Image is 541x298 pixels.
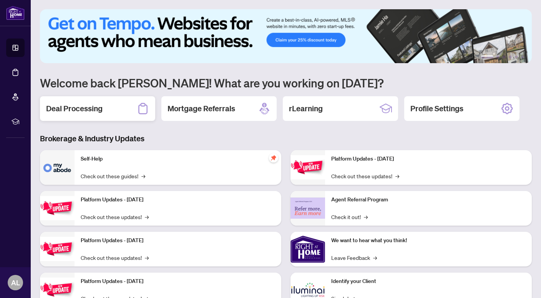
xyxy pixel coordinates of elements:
p: Platform Updates - [DATE] [81,196,275,204]
span: → [145,213,149,221]
a: Check out these updates!→ [81,213,149,221]
h2: rLearning [289,103,323,114]
h3: Brokerage & Industry Updates [40,133,532,144]
img: Slide 0 [40,9,532,63]
img: Agent Referral Program [290,198,325,219]
span: pushpin [269,153,278,162]
button: 6 [521,55,524,59]
a: Check out these updates!→ [331,172,399,180]
span: → [141,172,145,180]
button: 3 [503,55,506,59]
img: Platform Updates - June 23, 2025 [290,155,325,179]
p: Self-Help [81,155,275,163]
button: 4 [509,55,512,59]
a: Check it out!→ [331,213,368,221]
a: Check out these guides!→ [81,172,145,180]
span: → [395,172,399,180]
p: Identify your Client [331,277,526,286]
img: We want to hear what you think! [290,232,325,266]
button: 5 [515,55,518,59]
img: Platform Updates - September 16, 2025 [40,196,75,220]
span: AL [11,277,20,288]
p: Agent Referral Program [331,196,526,204]
button: Open asap [510,271,533,294]
p: We want to hear what you think! [331,236,526,245]
p: Platform Updates - [DATE] [81,277,275,286]
img: logo [6,6,25,20]
span: → [364,213,368,221]
span: → [145,253,149,262]
h2: Deal Processing [46,103,103,114]
p: Platform Updates - [DATE] [81,236,275,245]
a: Leave Feedback→ [331,253,377,262]
img: Platform Updates - July 21, 2025 [40,237,75,261]
button: 2 [496,55,500,59]
p: Platform Updates - [DATE] [331,155,526,163]
h2: Profile Settings [410,103,463,114]
button: 1 [481,55,493,59]
span: → [373,253,377,262]
a: Check out these updates!→ [81,253,149,262]
h1: Welcome back [PERSON_NAME]! What are you working on [DATE]? [40,75,532,90]
h2: Mortgage Referrals [168,103,235,114]
img: Self-Help [40,150,75,185]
